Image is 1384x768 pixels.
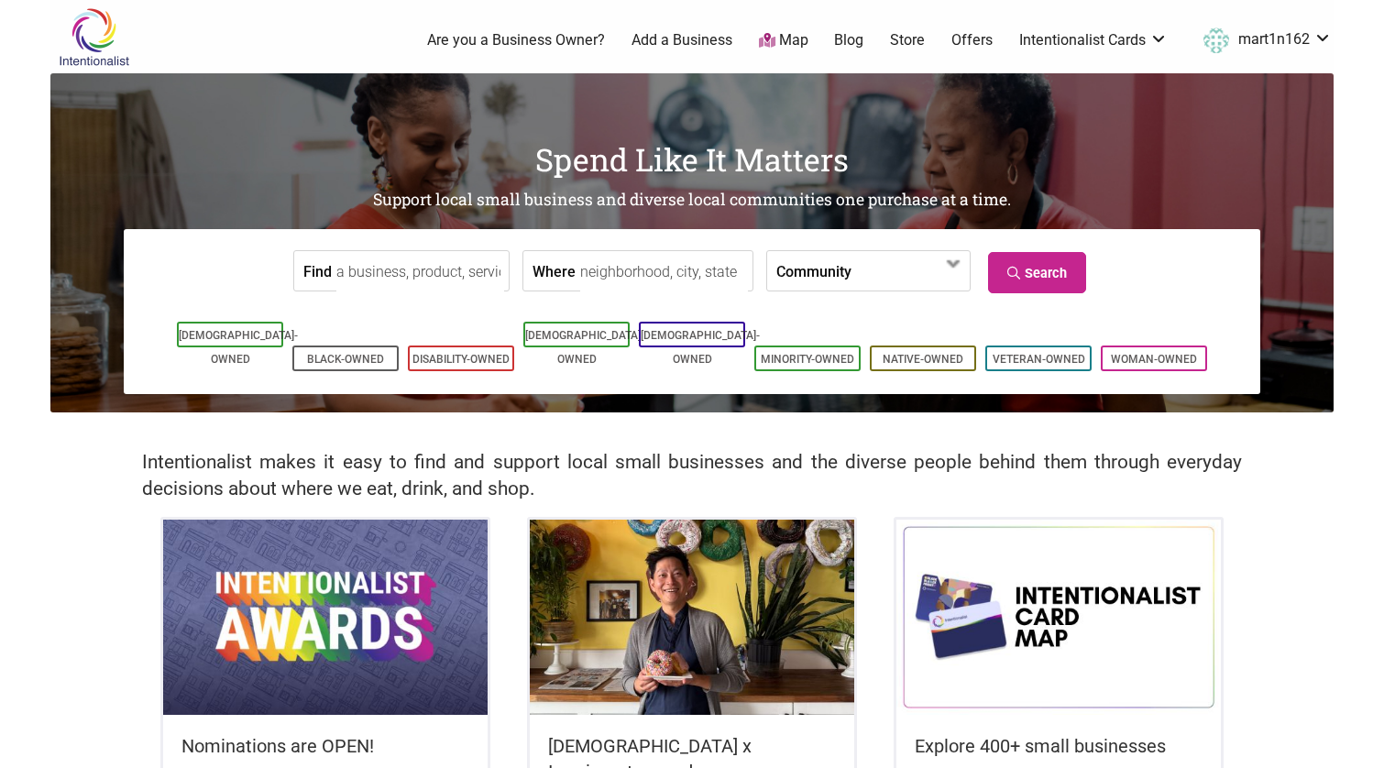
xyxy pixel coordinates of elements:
[50,7,137,67] img: Intentionalist
[759,30,808,51] a: Map
[50,137,1334,181] h1: Spend Like It Matters
[179,329,298,366] a: [DEMOGRAPHIC_DATA]-Owned
[580,251,748,292] input: neighborhood, city, state
[525,329,644,366] a: [DEMOGRAPHIC_DATA]-Owned
[951,30,993,50] a: Offers
[307,353,384,366] a: Black-Owned
[776,251,851,291] label: Community
[761,353,854,366] a: Minority-Owned
[883,353,963,366] a: Native-Owned
[533,251,576,291] label: Where
[1019,30,1168,50] a: Intentionalist Cards
[896,520,1221,714] img: Intentionalist Card Map
[530,520,854,714] img: King Donuts - Hong Chhuor
[142,449,1242,502] h2: Intentionalist makes it easy to find and support local small businesses and the diverse people be...
[427,30,605,50] a: Are you a Business Owner?
[1111,353,1197,366] a: Woman-Owned
[303,251,332,291] label: Find
[50,189,1334,212] h2: Support local small business and diverse local communities one purchase at a time.
[632,30,732,50] a: Add a Business
[890,30,925,50] a: Store
[988,252,1086,293] a: Search
[1194,24,1332,57] a: mart1n162
[163,520,488,714] img: Intentionalist Awards
[181,733,469,759] h5: Nominations are OPEN!
[641,329,760,366] a: [DEMOGRAPHIC_DATA]-Owned
[412,353,510,366] a: Disability-Owned
[834,30,863,50] a: Blog
[336,251,504,292] input: a business, product, service
[915,733,1203,759] h5: Explore 400+ small businesses
[993,353,1085,366] a: Veteran-Owned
